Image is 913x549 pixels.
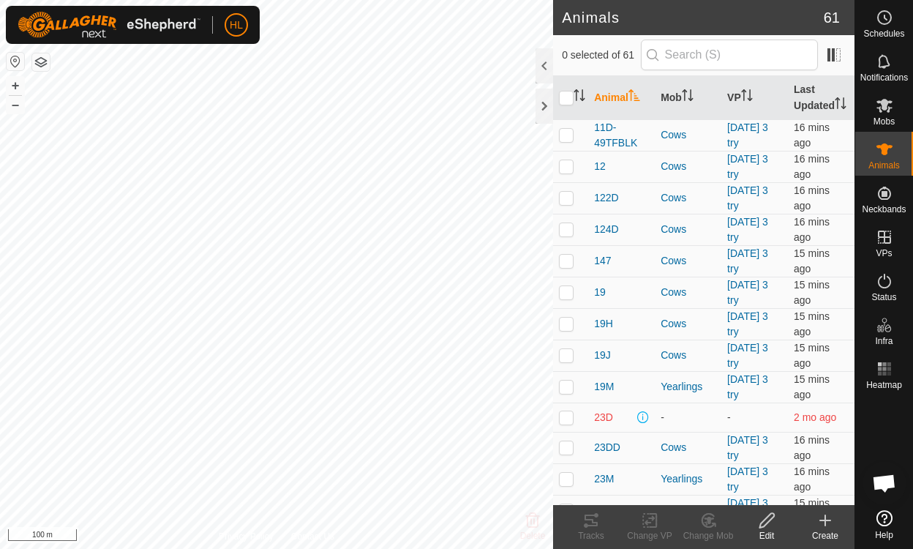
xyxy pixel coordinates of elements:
[794,153,830,180] span: 17 Sept 2025, 10:04 am
[562,9,824,26] h2: Animals
[7,53,24,70] button: Reset Map
[7,77,24,94] button: +
[661,503,715,518] div: Cows
[727,373,768,400] a: [DATE] 3 try
[7,96,24,113] button: –
[727,342,768,369] a: [DATE] 3 try
[574,91,585,103] p-sorticon: Activate to sort
[594,410,613,425] span: 23D
[661,471,715,487] div: Yearlings
[661,190,715,206] div: Cows
[594,440,620,455] span: 23DD
[219,530,274,543] a: Privacy Policy
[794,466,830,493] span: 17 Sept 2025, 10:04 am
[876,249,892,258] span: VPs
[661,222,715,237] div: Cows
[794,434,830,461] span: 17 Sept 2025, 10:04 am
[824,7,840,29] span: 61
[661,127,715,143] div: Cows
[727,184,768,212] a: [DATE] 3 try
[727,122,768,149] a: [DATE] 3 try
[727,310,768,337] a: [DATE] 3 try
[594,285,606,300] span: 19
[863,29,904,38] span: Schedules
[661,410,715,425] div: -
[594,190,618,206] span: 122D
[18,12,200,38] img: Gallagher Logo
[794,411,836,423] span: 28 June 2025, 12:04 pm
[727,411,731,423] app-display-virtual-paddock-transition: -
[794,247,830,274] span: 17 Sept 2025, 10:05 am
[788,76,854,120] th: Last Updated
[796,529,854,542] div: Create
[661,379,715,395] div: Yearlings
[835,100,846,111] p-sorticon: Activate to sort
[866,381,902,389] span: Heatmap
[794,122,830,149] span: 17 Sept 2025, 10:04 am
[661,285,715,300] div: Cows
[594,120,649,151] span: 11D-49TFBLK
[594,253,611,269] span: 147
[794,497,830,524] span: 17 Sept 2025, 10:05 am
[875,337,893,346] span: Infra
[661,348,715,363] div: Cows
[794,184,830,212] span: 17 Sept 2025, 10:04 am
[794,342,830,369] span: 17 Sept 2025, 10:05 am
[741,91,753,103] p-sorticon: Activate to sort
[871,293,896,302] span: Status
[855,504,913,545] a: Help
[32,53,50,71] button: Map Layers
[727,153,768,180] a: [DATE] 3 try
[727,247,768,274] a: [DATE] 3 try
[868,161,900,170] span: Animals
[594,348,611,363] span: 19J
[727,466,768,493] a: [DATE] 3 try
[721,76,788,120] th: VP
[661,316,715,332] div: Cows
[594,503,618,518] span: 325A
[594,471,614,487] span: 23M
[862,205,906,214] span: Neckbands
[727,279,768,306] a: [DATE] 3 try
[661,253,715,269] div: Cows
[562,529,620,542] div: Tracks
[661,440,715,455] div: Cows
[875,531,893,539] span: Help
[737,529,796,542] div: Edit
[727,434,768,461] a: [DATE] 3 try
[860,73,908,82] span: Notifications
[588,76,655,120] th: Animal
[594,379,614,395] span: 19M
[594,159,606,174] span: 12
[873,117,895,126] span: Mobs
[641,40,818,70] input: Search (S)
[594,222,618,237] span: 124D
[727,497,768,524] a: [DATE] 3 try
[620,529,679,542] div: Change VP
[727,216,768,243] a: [DATE] 3 try
[794,216,830,243] span: 17 Sept 2025, 10:04 am
[679,529,737,542] div: Change Mob
[628,91,640,103] p-sorticon: Activate to sort
[863,461,906,505] div: Open chat
[794,310,830,337] span: 17 Sept 2025, 10:05 am
[661,159,715,174] div: Cows
[794,373,830,400] span: 17 Sept 2025, 10:05 am
[794,279,830,306] span: 17 Sept 2025, 10:05 am
[291,530,334,543] a: Contact Us
[682,91,694,103] p-sorticon: Activate to sort
[230,18,243,33] span: HL
[562,48,640,63] span: 0 selected of 61
[594,316,613,332] span: 19H
[655,76,721,120] th: Mob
